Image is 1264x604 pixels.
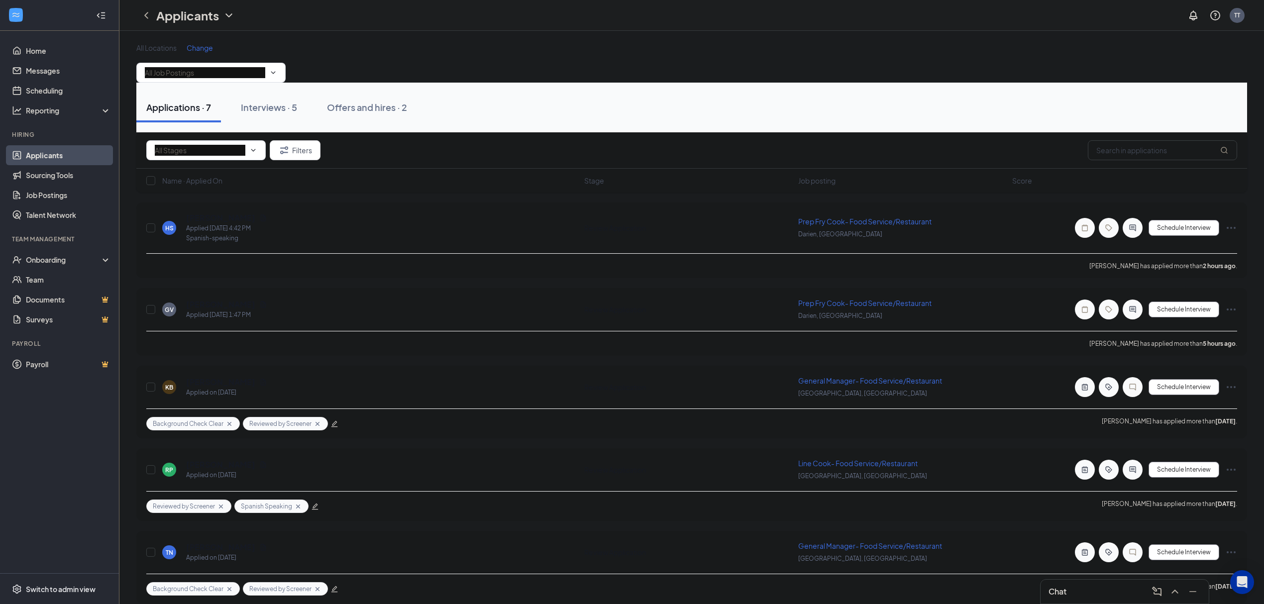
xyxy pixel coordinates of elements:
[146,101,211,113] div: Applications · 7
[186,233,267,243] div: Spanish-speaking
[1187,9,1199,21] svg: Notifications
[270,140,320,160] button: Filter Filters
[26,255,103,265] div: Onboarding
[156,7,219,24] h1: Applicants
[1185,584,1201,600] button: Minimize
[1225,381,1237,393] svg: Ellipses
[584,547,792,557] div: Review Application
[1149,302,1219,317] button: Schedule Interview
[186,310,267,320] div: Applied [DATE] 1:47 PM
[153,419,223,428] span: Background Check Clear
[26,185,111,205] a: Job Postings
[165,224,174,232] div: HS
[1187,586,1199,598] svg: Minimize
[136,43,177,52] span: All Locations
[798,299,932,307] span: Prep Fry Cook- Food Service/Restaurant
[166,548,173,557] div: TN
[162,176,222,186] span: Name · Applied On
[1149,462,1219,478] button: Schedule Interview
[26,105,111,115] div: Reporting
[798,390,927,397] span: [GEOGRAPHIC_DATA], [GEOGRAPHIC_DATA]
[1103,224,1115,232] svg: Tag
[1149,379,1219,395] button: Schedule Interview
[798,555,927,562] span: [GEOGRAPHIC_DATA], [GEOGRAPHIC_DATA]
[186,299,255,310] h5: [PERSON_NAME]
[1079,466,1091,474] svg: ActiveNote
[1079,305,1091,313] svg: Note
[26,145,111,165] a: Applicants
[1203,340,1236,347] b: 5 hours ago
[217,503,225,510] svg: Cross
[327,101,407,113] div: Offers and hires · 2
[584,382,792,392] div: Review Application
[1203,262,1236,270] b: 2 hours ago
[1215,500,1236,507] b: [DATE]
[241,101,297,113] div: Interviews · 5
[312,503,318,510] span: edit
[314,585,321,593] svg: Cross
[798,459,918,468] span: Line Cook- Food Service/Restaurant
[26,309,111,329] a: SurveysCrown
[1103,383,1115,391] svg: ActiveTag
[186,212,255,223] h5: [PERSON_NAME]
[1079,383,1091,391] svg: ActiveNote
[12,105,22,115] svg: Analysis
[249,585,312,593] span: Reviewed by Screener
[798,541,942,550] span: General Manager- Food Service/Restaurant
[798,376,942,385] span: General Manager- Food Service/Restaurant
[1167,584,1183,600] button: ChevronUp
[259,461,267,469] svg: Document
[331,420,338,427] span: edit
[1225,464,1237,476] svg: Ellipses
[11,10,21,20] svg: WorkstreamLogo
[1089,339,1237,348] p: [PERSON_NAME] has applied more than .
[1149,584,1165,600] button: ComposeMessage
[96,10,106,20] svg: Collapse
[26,270,111,290] a: Team
[1103,548,1115,556] svg: ActiveTag
[153,502,215,510] span: Reviewed by Screener
[269,69,277,77] svg: ChevronDown
[1215,417,1236,425] b: [DATE]
[186,459,255,470] h5: [PERSON_NAME]
[12,584,22,594] svg: Settings
[186,388,267,398] div: Applied on [DATE]
[1103,305,1115,313] svg: Tag
[1089,262,1237,270] p: [PERSON_NAME] has applied more than .
[1127,548,1139,556] svg: ChatInactive
[225,420,233,428] svg: Cross
[259,214,267,222] svg: Document
[1225,546,1237,558] svg: Ellipses
[1225,222,1237,234] svg: Ellipses
[278,144,290,156] svg: Filter
[186,542,255,553] h5: [PERSON_NAME]
[186,470,267,480] div: Applied on [DATE]
[1149,220,1219,236] button: Schedule Interview
[1234,11,1240,19] div: TT
[1209,9,1221,21] svg: QuestionInfo
[249,419,312,428] span: Reviewed by Screener
[1088,140,1237,160] input: Search in applications
[1127,305,1139,313] svg: ActiveChat
[153,585,223,593] span: Background Check Clear
[140,9,152,21] a: ChevronLeft
[584,304,792,314] div: Review Application
[1103,466,1115,474] svg: ActiveTag
[26,584,96,594] div: Switch to admin view
[584,176,604,186] span: Stage
[259,301,267,308] svg: Document
[798,312,882,319] span: Darien, [GEOGRAPHIC_DATA]
[12,130,109,139] div: Hiring
[249,146,257,154] svg: ChevronDown
[314,420,321,428] svg: Cross
[798,472,927,480] span: [GEOGRAPHIC_DATA], [GEOGRAPHIC_DATA]
[331,586,338,593] span: edit
[155,145,245,156] input: All Stages
[798,230,882,238] span: Darien, [GEOGRAPHIC_DATA]
[186,223,267,233] div: Applied [DATE] 4:42 PM
[1127,466,1139,474] svg: ActiveChat
[12,339,109,348] div: Payroll
[26,41,111,61] a: Home
[26,205,111,225] a: Talent Network
[798,176,836,186] span: Job posting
